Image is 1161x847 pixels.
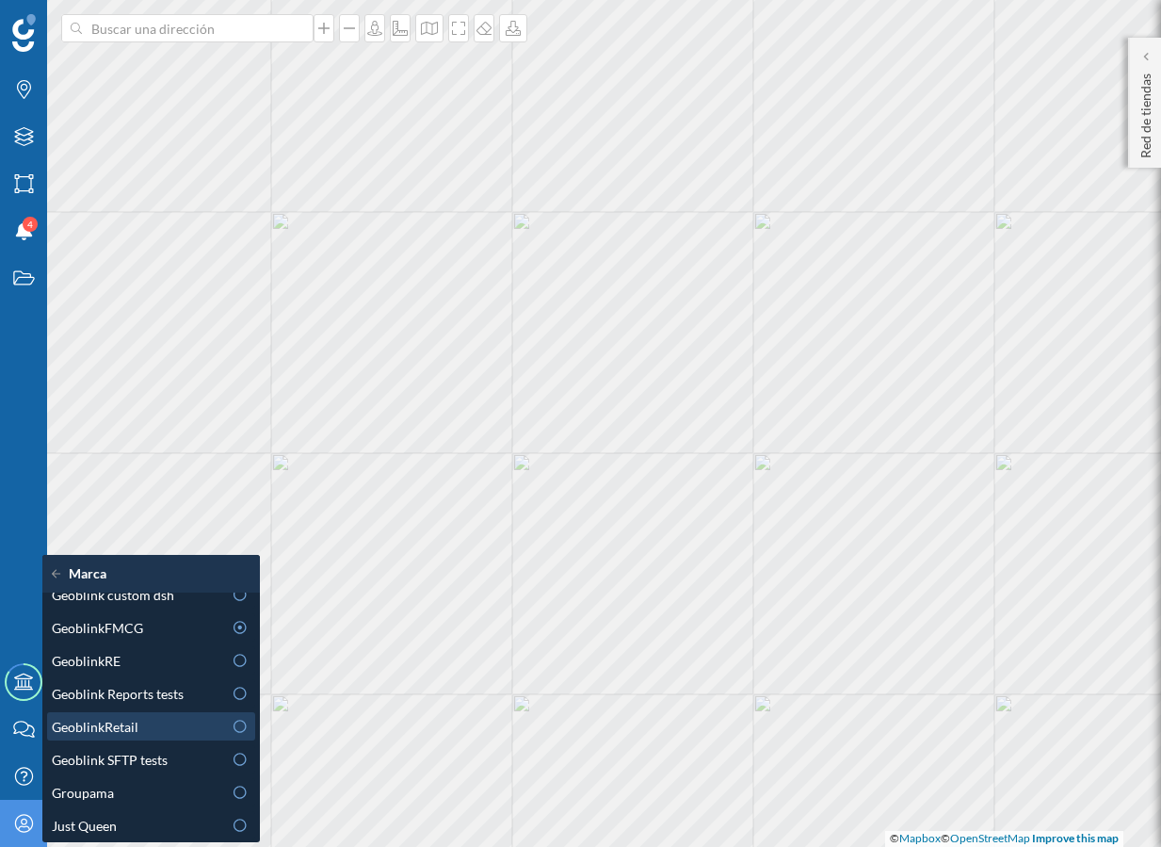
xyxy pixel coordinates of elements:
a: Improve this map [1032,831,1119,845]
a: Mapbox [899,831,941,845]
span: GeoblinkFMCG [52,618,143,638]
span: Just Queen [52,816,117,836]
span: Support [40,13,107,30]
a: OpenStreetMap [950,831,1030,845]
span: Geoblink SFTP tests [52,750,168,770]
div: © © [885,831,1123,847]
span: Geoblink Reports tests [52,684,184,704]
img: Geoblink Logo [12,14,36,52]
p: Red de tiendas [1137,66,1155,158]
span: Groupama [52,783,114,803]
div: Marca [52,564,250,583]
span: GeoblinkRE [52,651,121,671]
span: Geoblink custom dsh [52,585,174,605]
span: 4 [27,215,33,234]
span: GeoblinkRetail [52,717,138,737]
